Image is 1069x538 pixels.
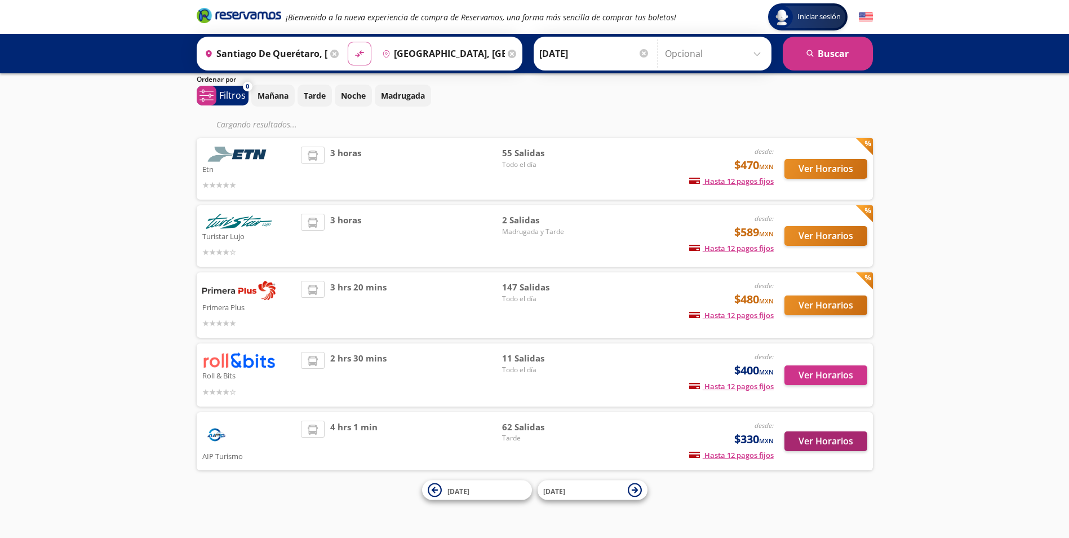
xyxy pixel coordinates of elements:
[784,226,867,246] button: Ver Horarios
[689,450,774,460] span: Hasta 12 pagos fijos
[286,12,676,23] em: ¡Bienvenido a la nueva experiencia de compra de Reservamos, una forma más sencilla de comprar tus...
[378,39,505,68] input: Buscar Destino
[447,486,469,496] span: [DATE]
[197,7,281,27] a: Brand Logo
[784,296,867,315] button: Ver Horarios
[258,90,289,102] p: Mañana
[330,147,361,191] span: 3 horas
[246,82,249,91] span: 0
[502,147,581,160] span: 55 Salidas
[759,297,774,305] small: MXN
[755,352,774,361] em: desde:
[759,230,774,238] small: MXN
[197,86,249,105] button: 0Filtros
[502,365,581,375] span: Todo el día
[759,368,774,376] small: MXN
[202,214,276,229] img: Turistar Lujo
[784,365,867,385] button: Ver Horarios
[755,421,774,430] em: desde:
[375,85,431,107] button: Madrugada
[202,352,276,368] img: Roll & Bits
[202,421,230,449] img: AIP Turismo
[200,39,327,68] input: Buscar Origen
[689,310,774,320] span: Hasta 12 pagos fijos
[202,281,276,300] img: Primera Plus
[502,160,581,170] span: Todo el día
[335,85,372,107] button: Noche
[689,381,774,391] span: Hasta 12 pagos fijos
[341,90,366,102] p: Noche
[330,352,387,398] span: 2 hrs 30 mins
[330,281,387,329] span: 3 hrs 20 mins
[219,89,246,102] p: Filtros
[755,281,774,290] em: desde:
[502,433,581,443] span: Tarde
[330,421,378,462] span: 4 hrs 1 min
[784,159,867,179] button: Ver Horarios
[202,147,276,162] img: Etn
[734,431,774,448] span: $330
[759,162,774,171] small: MXN
[502,421,581,434] span: 62 Salidas
[202,229,296,242] p: Turistar Lujo
[202,368,296,382] p: Roll & Bits
[304,90,326,102] p: Tarde
[216,119,297,130] em: Cargando resultados ...
[734,362,774,379] span: $400
[689,243,774,253] span: Hasta 12 pagos fijos
[197,74,236,85] p: Ordenar por
[330,214,361,258] span: 3 horas
[197,7,281,24] i: Brand Logo
[502,281,581,294] span: 147 Salidas
[298,85,332,107] button: Tarde
[784,431,867,451] button: Ver Horarios
[502,214,581,227] span: 2 Salidas
[502,227,581,237] span: Madrugada y Tarde
[202,300,296,314] p: Primera Plus
[251,85,295,107] button: Mañana
[755,147,774,156] em: desde:
[381,90,425,102] p: Madrugada
[783,37,873,70] button: Buscar
[755,214,774,223] em: desde:
[734,291,774,308] span: $480
[202,162,296,175] p: Etn
[539,39,650,68] input: Elegir Fecha
[502,352,581,365] span: 11 Salidas
[543,486,565,496] span: [DATE]
[859,10,873,24] button: English
[734,224,774,241] span: $589
[422,480,532,500] button: [DATE]
[538,480,647,500] button: [DATE]
[759,436,774,445] small: MXN
[734,157,774,174] span: $470
[502,294,581,304] span: Todo el día
[202,449,296,462] p: AIP Turismo
[689,176,774,186] span: Hasta 12 pagos fijos
[793,11,845,23] span: Iniciar sesión
[665,39,766,68] input: Opcional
